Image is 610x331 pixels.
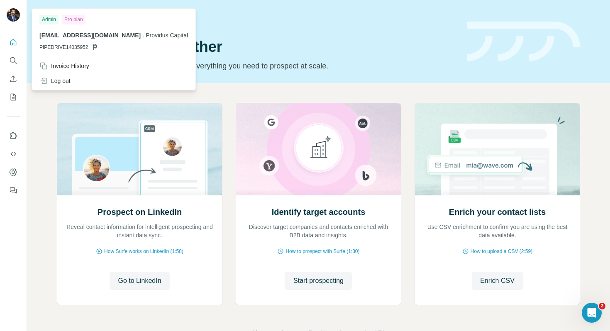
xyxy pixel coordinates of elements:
[285,248,359,255] span: How to prospect with Surfe (1:30)
[244,223,393,239] p: Discover target companies and contacts enriched with B2B data and insights.
[39,44,88,51] span: PIPEDRIVE14035952
[57,15,457,24] div: Quick start
[7,128,20,143] button: Use Surfe on LinkedIn
[110,272,169,290] button: Go to LinkedIn
[39,32,141,39] span: [EMAIL_ADDRESS][DOMAIN_NAME]
[146,32,188,39] span: Providus Capital
[423,223,571,239] p: Use CSV enrichment to confirm you are using the best data available.
[7,165,20,180] button: Dashboard
[285,272,352,290] button: Start prospecting
[449,206,546,218] h2: Enrich your contact lists
[57,60,457,72] p: Pick your starting point and we’ll provide everything you need to prospect at scale.
[7,90,20,105] button: My lists
[7,8,20,22] img: Avatar
[582,303,602,323] iframe: Intercom live chat
[98,206,182,218] h2: Prospect on LinkedIn
[415,103,580,195] img: Enrich your contact lists
[236,103,401,195] img: Identify target accounts
[39,77,71,85] div: Log out
[57,103,222,195] img: Prospect on LinkedIn
[142,32,144,39] span: .
[39,15,59,24] div: Admin
[62,15,85,24] div: Pro plan
[599,303,605,309] span: 2
[7,53,20,68] button: Search
[472,272,523,290] button: Enrich CSV
[7,71,20,86] button: Enrich CSV
[104,248,183,255] span: How Surfe works on LinkedIn (1:58)
[471,248,532,255] span: How to upload a CSV (2:59)
[272,206,366,218] h2: Identify target accounts
[39,62,89,70] div: Invoice History
[467,22,580,62] img: banner
[66,223,214,239] p: Reveal contact information for intelligent prospecting and instant data sync.
[118,276,161,286] span: Go to LinkedIn
[480,276,515,286] span: Enrich CSV
[7,146,20,161] button: Use Surfe API
[293,276,344,286] span: Start prospecting
[7,183,20,198] button: Feedback
[57,39,457,55] h1: Let’s prospect together
[7,35,20,50] button: Quick start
